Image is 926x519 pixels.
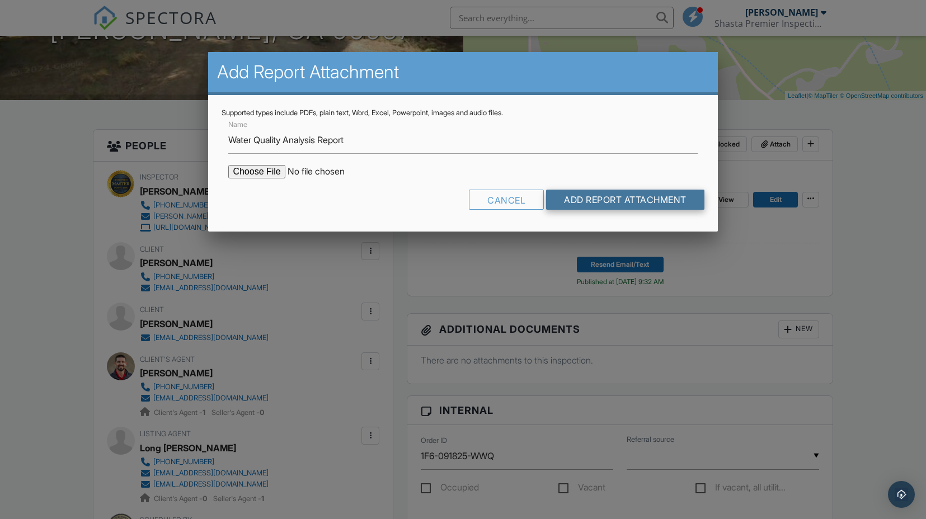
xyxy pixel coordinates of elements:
input: Add Report Attachment [546,190,704,210]
label: Name [228,120,247,130]
div: Open Intercom Messenger [888,481,915,508]
div: Supported types include PDFs, plain text, Word, Excel, Powerpoint, images and audio files. [222,108,704,117]
h2: Add Report Attachment [217,61,708,83]
div: Cancel [469,190,544,210]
